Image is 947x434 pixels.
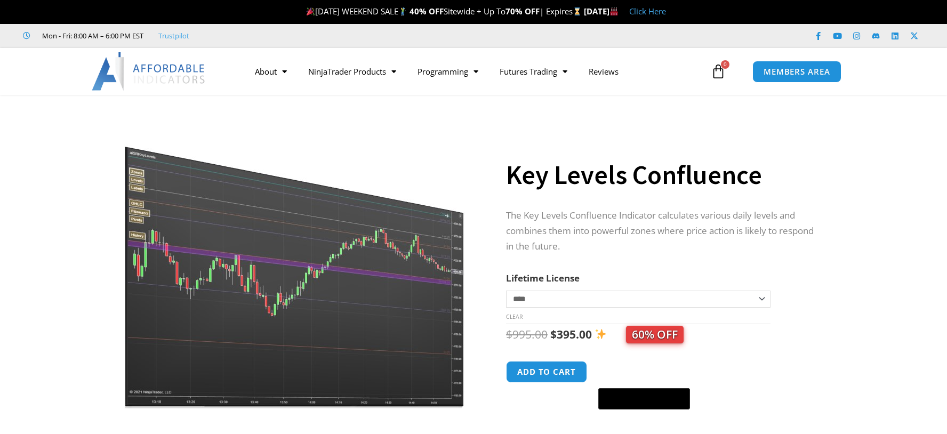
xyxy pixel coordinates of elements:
[298,59,407,84] a: NinjaTrader Products
[629,6,666,17] a: Click Here
[550,327,592,342] bdi: 395.00
[506,327,512,342] span: $
[584,6,619,17] strong: [DATE]
[399,7,407,15] img: 🏌️‍♂️
[410,6,444,17] strong: 40% OFF
[489,59,578,84] a: Futures Trading
[407,59,489,84] a: Programming
[721,60,729,69] span: 0
[764,68,830,76] span: MEMBERS AREA
[695,56,742,87] a: 0
[506,361,587,383] button: Add to cart
[506,156,817,194] h1: Key Levels Confluence
[578,59,629,84] a: Reviews
[244,59,298,84] a: About
[598,388,690,409] button: Buy with GPay
[550,327,557,342] span: $
[610,7,618,15] img: 🏭
[92,52,206,91] img: LogoAI | Affordable Indicators – NinjaTrader
[304,6,584,17] span: [DATE] WEEKEND SALE Sitewide + Up To | Expires
[752,61,841,83] a: MEMBERS AREA
[573,7,581,15] img: ⌛
[39,29,143,42] span: Mon - Fri: 8:00 AM – 6:00 PM EST
[626,326,684,343] span: 60% OFF
[506,272,580,284] label: Lifetime License
[158,29,189,42] a: Trustpilot
[124,114,467,408] img: Key Levels 1
[506,208,817,254] p: The Key Levels Confluence Indicator calculates various daily levels and combines them into powerf...
[506,313,523,320] a: Clear options
[595,328,606,340] img: ✨
[505,6,540,17] strong: 70% OFF
[244,59,708,84] nav: Menu
[506,327,548,342] bdi: 995.00
[307,7,315,15] img: 🎉
[596,359,692,385] iframe: Secure express checkout frame
[506,416,817,425] iframe: PayPal Message 1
